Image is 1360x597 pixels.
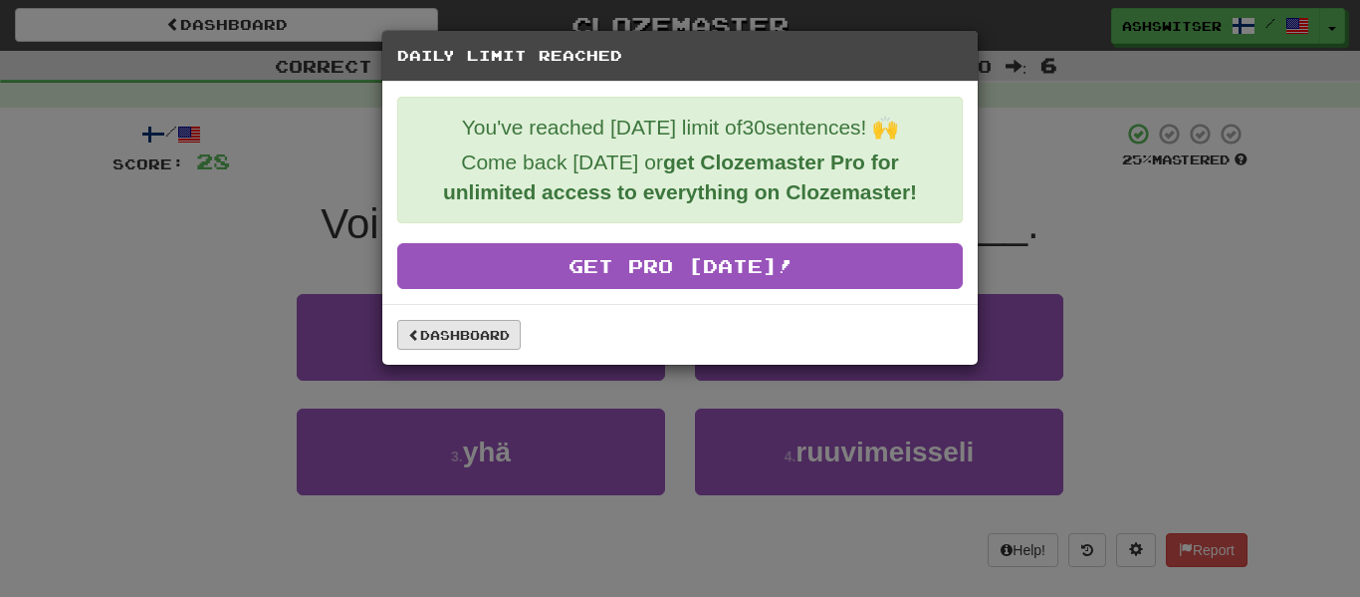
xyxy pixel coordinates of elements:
[413,113,947,143] p: You've reached [DATE] limit of 30 sentences! 🙌
[413,148,947,207] p: Come back [DATE] or
[397,320,521,350] a: Dashboard
[397,243,963,289] a: Get Pro [DATE]!
[397,46,963,66] h5: Daily Limit Reached
[443,150,917,203] strong: get Clozemaster Pro for unlimited access to everything on Clozemaster!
